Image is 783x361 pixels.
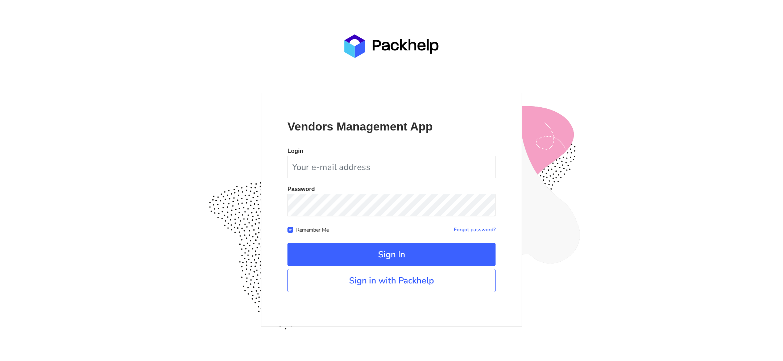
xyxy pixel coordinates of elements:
a: Sign in with Packhelp [287,269,496,292]
label: Remember Me [296,225,329,233]
p: Password [287,186,496,192]
p: Login [287,148,496,154]
p: Vendors Management App [287,119,496,134]
input: Your e-mail address [287,156,496,178]
a: Forgot password? [454,226,496,233]
button: Sign In [287,243,496,266]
